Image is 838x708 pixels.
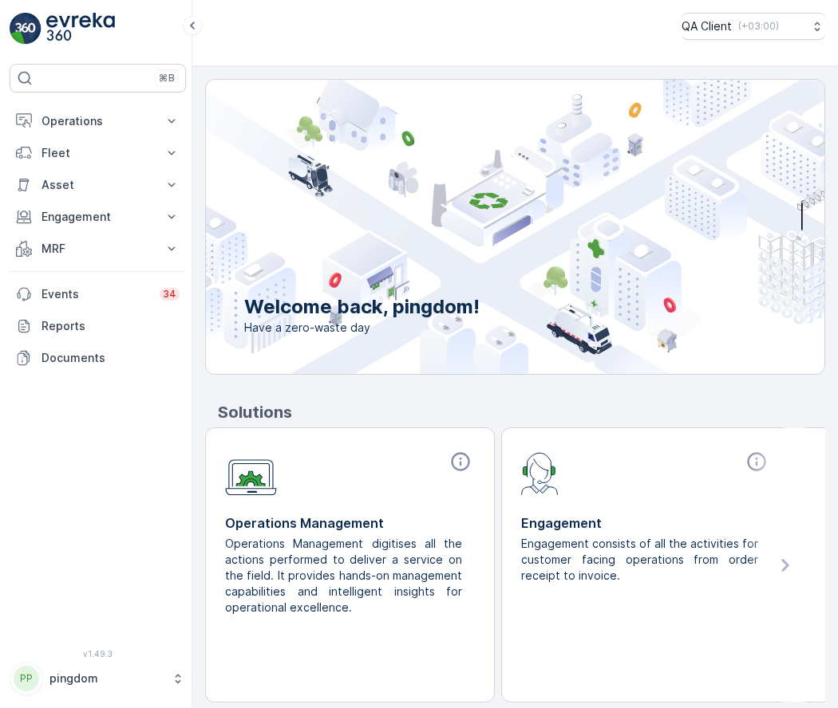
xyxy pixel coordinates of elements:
[42,241,154,257] p: MRF
[10,662,186,695] button: PPpingdom
[42,145,154,161] p: Fleet
[42,113,154,129] p: Operations
[49,671,164,686] p: pingdom
[42,177,154,193] p: Asset
[225,536,462,616] p: Operations Management digitises all the actions performed to deliver a service on the field. It p...
[218,400,825,424] p: Solutions
[14,666,39,691] div: PP
[10,233,186,265] button: MRF
[134,80,824,374] img: city illustration
[682,13,825,40] button: QA Client(+03:00)
[10,201,186,233] button: Engagement
[10,169,186,201] button: Asset
[521,450,559,495] img: module-icon
[10,137,186,169] button: Fleet
[521,513,771,533] p: Engagement
[521,536,758,584] p: Engagement consists of all the activities for customer facing operations from order receipt to in...
[10,649,186,659] span: v 1.49.3
[159,72,175,85] p: ⌘B
[225,450,277,496] img: module-icon
[10,13,42,45] img: logo
[738,20,779,33] p: ( +03:00 )
[46,13,115,45] img: logo_light-DOdMpM7g.png
[10,278,186,310] a: Events34
[225,513,475,533] p: Operations Management
[42,286,150,302] p: Events
[10,310,186,342] a: Reports
[244,320,480,336] span: Have a zero-waste day
[42,350,180,366] p: Documents
[682,18,732,34] p: QA Client
[10,105,186,137] button: Operations
[244,294,480,320] p: Welcome back, pingdom!
[163,288,176,301] p: 34
[42,209,154,225] p: Engagement
[10,342,186,374] a: Documents
[42,318,180,334] p: Reports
